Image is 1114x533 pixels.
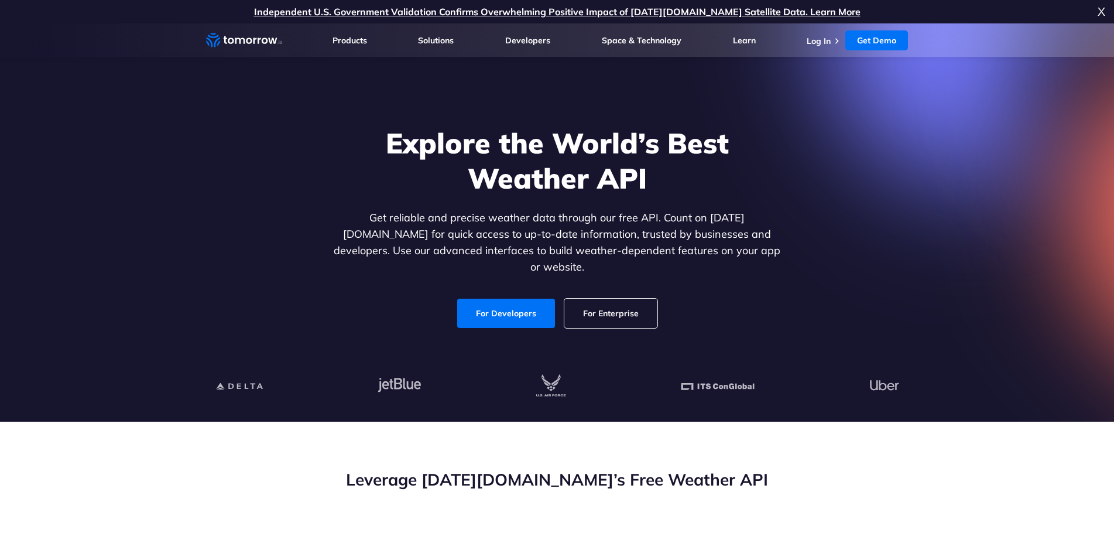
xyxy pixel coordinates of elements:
a: For Developers [457,299,555,328]
a: Developers [505,35,550,46]
a: Products [333,35,367,46]
a: Home link [206,32,282,49]
h2: Leverage [DATE][DOMAIN_NAME]’s Free Weather API [206,469,909,491]
h1: Explore the World’s Best Weather API [331,125,783,196]
p: Get reliable and precise weather data through our free API. Count on [DATE][DOMAIN_NAME] for quic... [331,210,783,275]
a: Get Demo [845,30,908,50]
a: Learn [733,35,756,46]
a: Log In [807,36,831,46]
a: Solutions [418,35,454,46]
a: For Enterprise [564,299,657,328]
a: Independent U.S. Government Validation Confirms Overwhelming Positive Impact of [DATE][DOMAIN_NAM... [254,6,861,18]
a: Space & Technology [602,35,681,46]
